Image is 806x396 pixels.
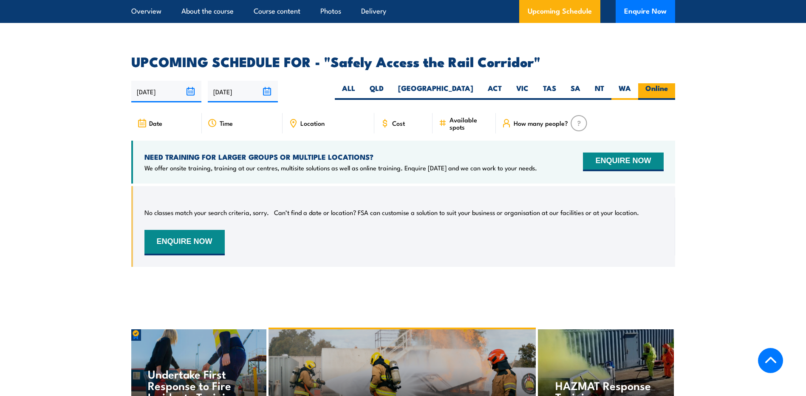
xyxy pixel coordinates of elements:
span: Available spots [450,116,490,130]
label: VIC [509,83,536,100]
label: WA [611,83,638,100]
input: From date [131,81,201,102]
input: To date [208,81,278,102]
span: Time [220,119,233,127]
p: We offer onsite training, training at our centres, multisite solutions as well as online training... [144,164,537,172]
button: ENQUIRE NOW [583,153,663,171]
p: No classes match your search criteria, sorry. [144,208,269,217]
label: SA [563,83,588,100]
label: ACT [481,83,509,100]
label: QLD [362,83,391,100]
label: NT [588,83,611,100]
span: Cost [392,119,405,127]
button: ENQUIRE NOW [144,230,225,255]
label: [GEOGRAPHIC_DATA] [391,83,481,100]
label: TAS [536,83,563,100]
label: Online [638,83,675,100]
span: Location [300,119,325,127]
h4: NEED TRAINING FOR LARGER GROUPS OR MULTIPLE LOCATIONS? [144,152,537,161]
span: How many people? [514,119,568,127]
p: Can’t find a date or location? FSA can customise a solution to suit your business or organisation... [274,208,639,217]
label: ALL [335,83,362,100]
h2: UPCOMING SCHEDULE FOR - "Safely Access the Rail Corridor" [131,55,675,67]
span: Date [149,119,162,127]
